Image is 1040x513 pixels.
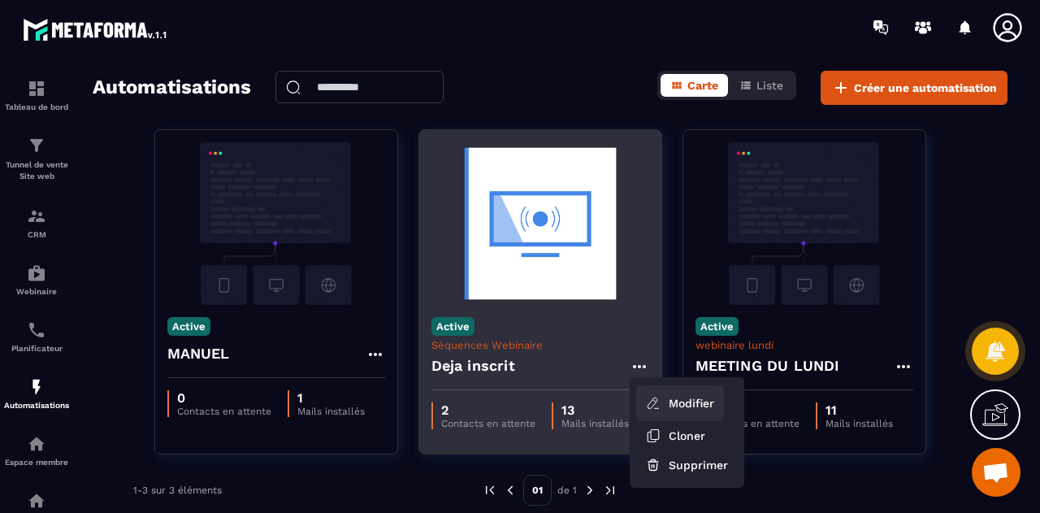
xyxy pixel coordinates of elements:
p: 2 [441,402,535,418]
p: de 1 [557,484,577,497]
p: Espace membre [4,458,69,467]
p: 0 [177,390,271,406]
a: formationformationTunnel de vente Site web [4,124,69,194]
a: automationsautomationsAutomatisations [4,365,69,422]
p: Planificateur [4,344,69,353]
button: Liste [730,74,793,97]
p: Webinaire [4,287,69,296]
img: formation [27,207,46,226]
p: Tableau de bord [4,102,69,111]
p: Mails installés [561,418,629,429]
p: Active [431,317,474,336]
h4: MEETING DU LUNDI [695,354,840,377]
h4: Deja inscrit [431,354,515,377]
p: 1-3 sur 3 éléments [133,485,222,496]
a: schedulerschedulerPlanificateur [4,308,69,365]
span: Liste [756,79,783,92]
p: Tunnel de vente Site web [4,159,69,182]
p: 1 [297,390,365,406]
a: automationsautomationsEspace membre [4,422,69,479]
a: Modifier [636,385,724,421]
p: 01 [523,475,552,506]
p: 5 [705,402,799,418]
button: Cloner [636,421,738,450]
p: Automatisations [4,401,69,410]
img: formation [27,79,46,98]
p: Active [695,317,739,336]
img: automations [27,377,46,397]
p: 11 [825,402,893,418]
a: automationsautomationsWebinaire [4,251,69,308]
span: Carte [687,79,718,92]
p: webinaire lundi [695,339,913,351]
img: automations [27,263,46,283]
h2: Automatisations [93,71,251,105]
img: automation-background [431,142,649,305]
img: next [583,483,597,498]
img: prev [503,483,518,498]
img: automation-background [167,142,385,305]
img: next [603,483,617,498]
p: Contacts en attente [177,406,271,417]
img: prev [483,483,497,498]
button: Carte [661,74,728,97]
button: Créer une automatisation [821,71,1007,105]
p: Contacts en attente [705,418,799,429]
p: Mails installés [825,418,893,429]
p: 13 [561,402,629,418]
img: formation [27,136,46,155]
img: automation-background [695,142,913,305]
button: Supprimer [636,450,738,480]
a: formationformationTableau de bord [4,67,69,124]
img: automations [27,434,46,454]
img: social-network [27,491,46,511]
h4: MANUEL [167,342,230,365]
p: Séquences Webinaire [431,339,649,351]
a: Ouvrir le chat [972,448,1020,497]
p: CRM [4,230,69,239]
span: Créer une automatisation [854,80,997,96]
p: Mails installés [297,406,365,417]
a: formationformationCRM [4,194,69,251]
p: Active [167,317,210,336]
p: Contacts en attente [441,418,535,429]
img: logo [23,15,169,44]
img: scheduler [27,320,46,340]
